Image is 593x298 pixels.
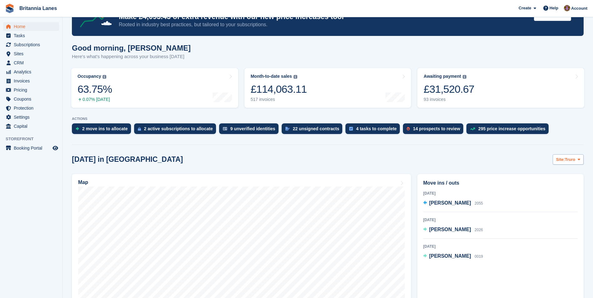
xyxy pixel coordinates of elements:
span: Analytics [14,67,51,76]
a: Month-to-date sales £114,063.11 517 invoices [244,68,411,108]
span: [PERSON_NAME] [429,253,471,259]
p: Rooted in industry best practices, but tailored to your subscriptions. [119,21,529,28]
a: [PERSON_NAME] 0019 [423,252,483,261]
span: Sites [14,49,51,58]
span: Account [571,5,587,12]
button: Site: Truro [553,154,584,165]
span: Protection [14,104,51,112]
div: [DATE] [423,191,578,196]
a: Britannia Lanes [17,3,59,13]
div: 9 unverified identities [230,126,275,131]
span: Truro [565,156,575,163]
a: menu [3,113,59,122]
img: icon-info-grey-7440780725fd019a000dd9b08b2336e03edf1995a4989e88bcd33f0948082b44.svg [463,75,466,79]
h2: Map [78,180,88,185]
div: 63.75% [78,83,112,96]
span: Invoices [14,77,51,85]
div: 517 invoices [251,97,307,102]
div: Occupancy [78,74,101,79]
div: £31,520.67 [424,83,474,96]
a: 2 active subscriptions to allocate [134,123,219,137]
span: Booking Portal [14,144,51,152]
a: menu [3,58,59,67]
div: 2 active subscriptions to allocate [144,126,213,131]
a: [PERSON_NAME] 2055 [423,199,483,207]
img: task-75834270c22a3079a89374b754ae025e5fb1db73e45f91037f5363f120a921f8.svg [349,127,353,131]
a: 4 tasks to complete [345,123,403,137]
span: Site: [556,156,565,163]
a: menu [3,31,59,40]
a: menu [3,22,59,31]
div: Awaiting payment [424,74,461,79]
span: 2055 [475,201,483,206]
span: CRM [14,58,51,67]
img: Andy Collier [564,5,570,11]
h2: [DATE] in [GEOGRAPHIC_DATA] [72,155,183,164]
div: Month-to-date sales [251,74,292,79]
span: Home [14,22,51,31]
a: Awaiting payment £31,520.67 93 invoices [417,68,584,108]
div: 295 price increase opportunities [478,126,545,131]
a: [PERSON_NAME] 2026 [423,226,483,234]
span: 0019 [475,254,483,259]
a: 295 price increase opportunities [466,123,552,137]
p: Here's what's happening across your business [DATE] [72,53,191,60]
a: 22 unsigned contracts [282,123,346,137]
span: Tasks [14,31,51,40]
span: Create [519,5,531,11]
img: icon-info-grey-7440780725fd019a000dd9b08b2336e03edf1995a4989e88bcd33f0948082b44.svg [103,75,106,79]
a: menu [3,77,59,85]
h1: Good morning, [PERSON_NAME] [72,44,191,52]
h2: Move ins / outs [423,179,578,187]
img: verify_identity-adf6edd0f0f0b5bbfe63781bf79b02c33cf7c696d77639b501bdc392416b5a36.svg [223,127,227,131]
a: 9 unverified identities [219,123,282,137]
span: Pricing [14,86,51,94]
span: [PERSON_NAME] [429,200,471,206]
span: Coupons [14,95,51,103]
a: menu [3,95,59,103]
a: 14 prospects to review [403,123,466,137]
a: menu [3,104,59,112]
span: 2026 [475,228,483,232]
span: Storefront [6,136,62,142]
a: menu [3,144,59,152]
a: menu [3,67,59,76]
img: move_ins_to_allocate_icon-fdf77a2bb77ea45bf5b3d319d69a93e2d87916cf1d5bf7949dd705db3b84f3ca.svg [76,127,79,131]
a: 2 move ins to allocate [72,123,134,137]
a: Occupancy 63.75% 0.07% [DATE] [71,68,238,108]
span: Subscriptions [14,40,51,49]
div: [DATE] [423,217,578,223]
a: menu [3,40,59,49]
img: icon-info-grey-7440780725fd019a000dd9b08b2336e03edf1995a4989e88bcd33f0948082b44.svg [294,75,297,79]
div: 93 invoices [424,97,474,102]
a: Preview store [52,144,59,152]
span: Settings [14,113,51,122]
span: [PERSON_NAME] [429,227,471,232]
div: £114,063.11 [251,83,307,96]
a: menu [3,86,59,94]
div: 14 prospects to review [413,126,460,131]
div: [DATE] [423,244,578,249]
span: Help [550,5,558,11]
div: 4 tasks to complete [356,126,397,131]
span: Capital [14,122,51,131]
img: stora-icon-8386f47178a22dfd0bd8f6a31ec36ba5ce8667c1dd55bd0f319d3a0aa187defe.svg [5,4,14,13]
img: prospect-51fa495bee0391a8d652442698ab0144808aea92771e9ea1ae160a38d050c398.svg [407,127,410,131]
p: ACTIONS [72,117,584,121]
a: menu [3,49,59,58]
div: 0.07% [DATE] [78,97,112,102]
img: contract_signature_icon-13c848040528278c33f63329250d36e43548de30e8caae1d1a13099fd9432cc5.svg [285,127,290,131]
img: price_increase_opportunities-93ffe204e8149a01c8c9dc8f82e8f89637d9d84a8eef4429ea346261dce0b2c0.svg [470,127,475,130]
a: menu [3,122,59,131]
img: active_subscription_to_allocate_icon-d502201f5373d7db506a760aba3b589e785aa758c864c3986d89f69b8ff3... [138,127,141,131]
div: 2 move ins to allocate [82,126,128,131]
div: 22 unsigned contracts [293,126,339,131]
